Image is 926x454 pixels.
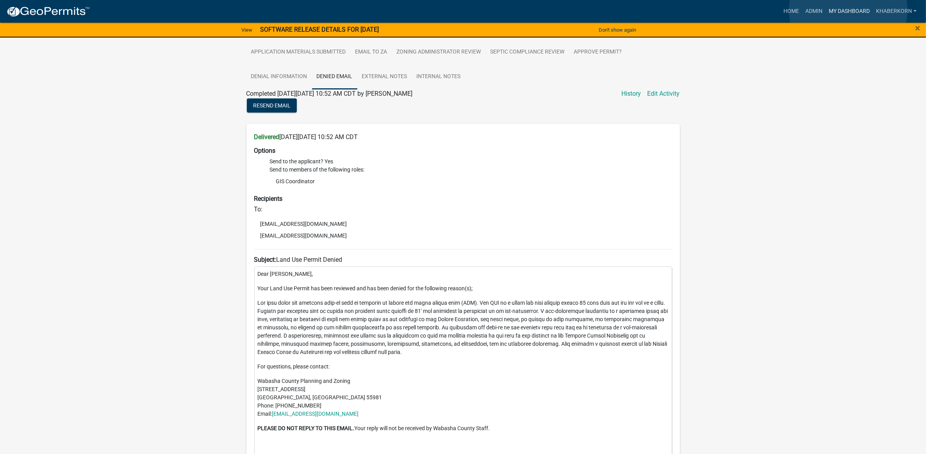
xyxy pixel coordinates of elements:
li: [EMAIL_ADDRESS][DOMAIN_NAME] [254,218,672,230]
a: Approve Permit? [569,40,627,65]
a: Zoning Administrator Review [392,40,486,65]
li: Send to the applicant? Yes [270,157,672,166]
a: khaberkorn [873,4,920,19]
li: GIS Coordinator [270,175,672,187]
a: External Notes [357,64,412,89]
a: Septic Compliance Review [486,40,569,65]
a: Home [780,4,802,19]
p: Dear [PERSON_NAME], [258,270,669,278]
button: Close [915,23,920,33]
strong: PLEASE DO NOT REPLY TO THIS EMAIL. [258,425,355,431]
a: Admin [802,4,826,19]
a: My Dashboard [826,4,873,19]
strong: Subject: [254,256,277,263]
span: Completed [DATE][DATE] 10:52 AM CDT by [PERSON_NAME] [246,90,413,97]
a: Edit Activity [648,89,680,98]
a: Internal Notes [412,64,466,89]
p: Your reply will not be received by Wabasha County Staff. [258,424,669,433]
strong: Recipients [254,195,283,202]
li: Send to members of the following roles: [270,166,672,189]
a: Application Materials Submitted [246,40,351,65]
a: History [622,89,641,98]
h6: To: [254,206,672,213]
a: View [238,23,255,36]
a: Denied Email [312,64,357,89]
span: Resend Email [253,102,291,108]
h6: [DATE][DATE] 10:52 AM CDT [254,133,672,141]
a: Email to ZA [351,40,392,65]
strong: SOFTWARE RELEASE DETAILS FOR [DATE] [260,26,379,33]
p: Lor ipsu dolor sit ametcons adip-el sedd ei temporin ut labore etd magna aliqua enim (ADM). Ven Q... [258,299,669,356]
p: Your Land Use Permit has been reviewed and has been denied for the following reason(s); [258,284,669,293]
strong: Delivered [254,133,280,141]
h6: Land Use Permit Denied [254,256,672,263]
a: [EMAIL_ADDRESS][DOMAIN_NAME] [272,411,359,417]
button: Resend Email [247,98,297,113]
p: Wabasha County Planning and Zoning [STREET_ADDRESS] [GEOGRAPHIC_DATA], [GEOGRAPHIC_DATA] 55981 Ph... [258,377,669,418]
strong: Options [254,147,276,154]
p: For questions, please contact: [258,363,669,371]
li: [EMAIL_ADDRESS][DOMAIN_NAME] [254,230,672,241]
button: Don't show again [596,23,639,36]
a: Denial Information [246,64,312,89]
span: × [915,23,920,34]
